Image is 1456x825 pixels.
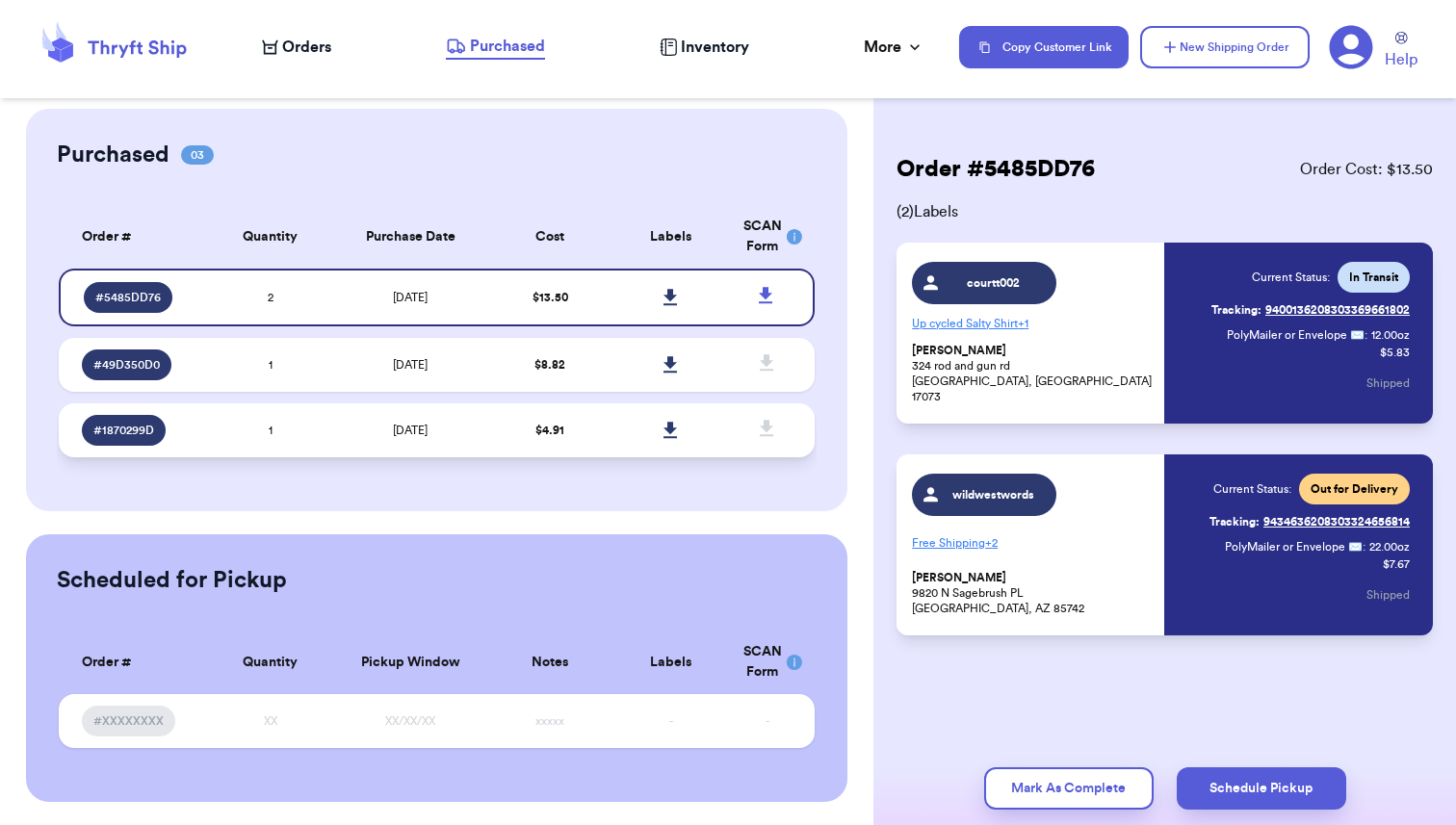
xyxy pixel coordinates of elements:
[535,425,564,436] span: $ 4.91
[864,36,924,59] div: More
[948,275,1039,291] span: courtt002
[1252,270,1330,285] span: Current Status:
[535,715,564,727] span: xxxxx
[269,359,273,371] span: 1
[611,205,732,269] th: Labels
[1018,318,1028,329] span: + 1
[59,631,210,694] th: Order #
[93,423,154,438] span: # 1870299D
[95,290,161,305] span: # 5485DD76
[912,308,1153,339] p: Up cycled Salty Shirt
[948,487,1039,503] span: wildwestwords
[1311,481,1398,497] span: Out for Delivery
[959,26,1129,68] button: Copy Customer Link
[490,631,611,694] th: Notes
[262,36,331,59] a: Orders
[912,343,1153,404] p: 324 rod and gun rd [GEOGRAPHIC_DATA], [GEOGRAPHIC_DATA] 17073
[393,292,428,303] span: [DATE]
[210,205,331,269] th: Quantity
[533,292,568,303] span: $ 13.50
[660,36,749,59] a: Inventory
[912,571,1006,585] span: [PERSON_NAME]
[57,565,287,596] h2: Scheduled for Pickup
[743,642,792,683] div: SCAN Form
[393,425,428,436] span: [DATE]
[1383,556,1410,572] p: $ 7.67
[611,631,732,694] th: Labels
[331,205,490,269] th: Purchase Date
[93,357,160,373] span: # 49D350D0
[470,35,545,58] span: Purchased
[1363,539,1365,554] span: :
[985,537,998,549] span: + 2
[897,200,1433,223] span: ( 2 ) Labels
[385,715,435,727] span: XX/XX/XX
[984,767,1154,810] button: Mark As Complete
[1366,574,1410,616] button: Shipped
[534,359,565,371] span: $ 8.82
[93,713,164,729] span: #XXXXXXXX
[1225,541,1363,553] span: PolyMailer or Envelope ✉️
[1385,32,1417,71] a: Help
[269,425,273,436] span: 1
[669,715,673,727] span: -
[181,145,214,165] span: 03
[282,36,331,59] span: Orders
[1369,539,1410,554] span: 22.00 oz
[1211,302,1261,318] span: Tracking:
[59,205,210,269] th: Order #
[1209,514,1260,529] span: Tracking:
[268,292,273,303] span: 2
[1213,481,1291,497] span: Current Status:
[264,715,277,727] span: XX
[1177,767,1346,810] button: Schedule Pickup
[1365,327,1367,343] span: :
[1227,329,1365,341] span: PolyMailer or Envelope ✉️
[1300,158,1433,181] span: Order Cost: $ 13.50
[912,344,1006,358] span: [PERSON_NAME]
[1211,295,1410,325] a: Tracking:9400136208303369661802
[393,359,428,371] span: [DATE]
[490,205,611,269] th: Cost
[743,217,792,257] div: SCAN Form
[1371,327,1410,343] span: 12.00 oz
[1366,362,1410,404] button: Shipped
[681,36,749,59] span: Inventory
[912,570,1153,616] p: 9820 N Sagebrush PL [GEOGRAPHIC_DATA], AZ 85742
[766,715,769,727] span: -
[912,528,1153,558] p: Free Shipping
[1209,506,1410,537] a: Tracking:9434636208303324656814
[1140,26,1310,68] button: New Shipping Order
[1349,270,1398,285] span: In Transit
[331,631,490,694] th: Pickup Window
[1380,345,1410,360] p: $ 5.83
[57,140,169,170] h2: Purchased
[1385,48,1417,71] span: Help
[210,631,331,694] th: Quantity
[446,35,545,60] a: Purchased
[897,154,1095,185] h2: Order # 5485DD76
